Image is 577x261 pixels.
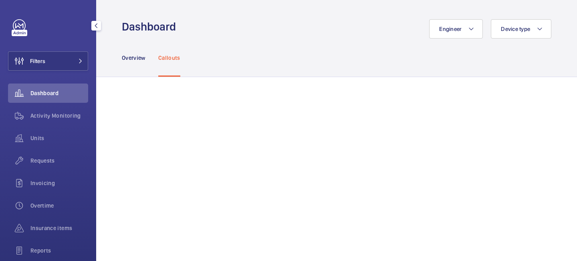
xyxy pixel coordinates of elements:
span: Dashboard [30,89,88,97]
p: Overview [122,54,145,62]
span: Units [30,134,88,142]
button: Engineer [429,19,483,39]
p: Callouts [158,54,180,62]
button: Filters [8,51,88,71]
span: Requests [30,157,88,165]
span: Device type [501,26,530,32]
span: Filters [30,57,45,65]
span: Engineer [439,26,462,32]
span: Reports [30,247,88,255]
button: Device type [491,19,551,39]
span: Activity Monitoring [30,112,88,120]
h1: Dashboard [122,19,181,34]
span: Invoicing [30,179,88,187]
span: Insurance items [30,224,88,232]
span: Overtime [30,202,88,210]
